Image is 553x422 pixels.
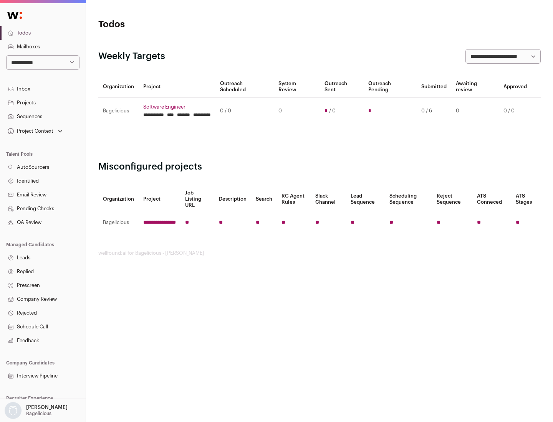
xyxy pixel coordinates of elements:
h2: Weekly Targets [98,50,165,63]
p: [PERSON_NAME] [26,404,68,410]
td: 0 / 0 [499,98,531,124]
th: Project [139,185,180,213]
span: / 0 [329,108,336,114]
th: Organization [98,76,139,98]
th: Slack Channel [311,185,346,213]
th: Lead Sequence [346,185,385,213]
th: RC Agent Rules [277,185,310,213]
button: Open dropdown [6,126,64,137]
th: Awaiting review [451,76,499,98]
th: Submitted [417,76,451,98]
img: Wellfound [3,8,26,23]
th: System Review [274,76,320,98]
td: 0 [274,98,320,124]
h2: Misconfigured projects [98,161,541,173]
th: ATS Conneced [472,185,511,213]
td: 0 [451,98,499,124]
button: Open dropdown [3,402,69,419]
th: Outreach Pending [364,76,416,98]
th: Approved [499,76,531,98]
div: Project Context [6,128,53,134]
td: 0 / 0 [215,98,274,124]
th: Reject Sequence [432,185,473,213]
th: Scheduling Sequence [385,185,432,213]
th: Project [139,76,215,98]
td: Bagelicious [98,98,139,124]
img: nopic.png [5,402,22,419]
th: Outreach Sent [320,76,364,98]
th: Description [214,185,251,213]
h1: Todos [98,18,246,31]
a: Software Engineer [143,104,211,110]
th: Organization [98,185,139,213]
th: Outreach Scheduled [215,76,274,98]
th: ATS Stages [511,185,541,213]
footer: wellfound:ai for Bagelicious - [PERSON_NAME] [98,250,541,256]
p: Bagelicious [26,410,51,417]
td: 0 / 6 [417,98,451,124]
th: Job Listing URL [180,185,214,213]
th: Search [251,185,277,213]
td: Bagelicious [98,213,139,232]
